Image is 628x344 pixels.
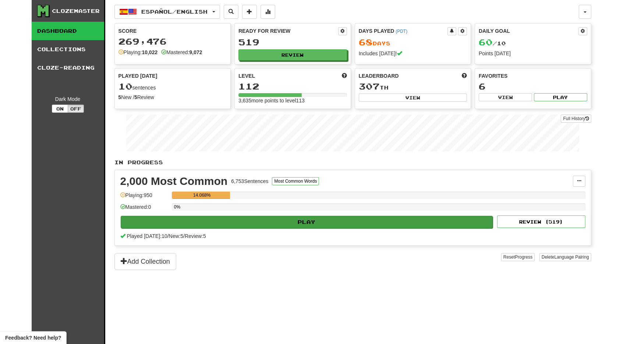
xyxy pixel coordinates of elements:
button: DeleteLanguage Pairing [539,253,591,261]
div: Day s [359,38,467,47]
p: In Progress [114,159,591,166]
div: Score [118,27,227,35]
span: Leaderboard [359,72,399,80]
span: Played [DATE] [118,72,157,80]
span: New: 5 [169,233,184,239]
strong: 5 [118,94,121,100]
span: Review: 5 [185,233,206,239]
span: Level [238,72,255,80]
span: Language Pairing [554,255,589,260]
button: Add Collection [114,253,176,270]
a: Dashboard [32,22,104,40]
button: On [52,105,68,113]
div: 269,476 [118,37,227,46]
div: 519 [238,38,347,47]
span: / [167,233,169,239]
span: 60 [479,37,493,47]
div: 112 [238,82,347,91]
div: 6,753 Sentences [231,178,268,185]
span: 10 [118,81,132,91]
button: Español/English [114,5,220,19]
button: Most Common Words [272,177,319,185]
button: More stats [260,5,275,19]
button: View [359,94,467,102]
strong: 5 [134,94,137,100]
a: (PDT) [395,29,407,34]
div: Mastered: [161,49,202,56]
a: Collections [32,40,104,59]
div: Dark Mode [37,95,99,103]
div: Mastered: 0 [120,203,168,215]
span: Progress [515,255,532,260]
div: sentences [118,82,227,91]
div: Playing: 950 [120,192,168,204]
button: Review [238,49,347,60]
div: Includes [DATE]! [359,50,467,57]
span: Open feedback widget [5,334,61,341]
div: 3,635 more points to level 113 [238,97,347,104]
button: View [479,93,532,101]
button: Play [534,93,587,101]
span: Español / English [141,8,207,15]
div: Ready for Review [238,27,338,35]
div: 6 [479,82,587,91]
span: / [183,233,185,239]
a: Cloze-Reading [32,59,104,77]
strong: 9,072 [189,49,202,55]
span: 68 [359,37,373,47]
a: Full History [561,115,591,123]
span: Score more points to level up [342,72,347,80]
div: 14.068% [174,192,230,199]
button: Review (519) [497,215,585,228]
div: Favorites [479,72,587,80]
div: Clozemaster [52,7,100,15]
div: New / Review [118,94,227,101]
div: Points [DATE] [479,50,587,57]
div: Days Played [359,27,448,35]
button: Add sentence to collection [242,5,257,19]
strong: 10,022 [142,49,157,55]
div: 2,000 Most Common [120,176,228,187]
button: Search sentences [224,5,238,19]
span: Played [DATE]: 10 [127,233,167,239]
span: 307 [359,81,380,91]
span: This week in points, UTC [462,72,467,80]
button: ResetProgress [501,253,535,261]
div: Daily Goal [479,27,578,35]
button: Play [121,216,493,228]
button: Off [68,105,84,113]
span: / 10 [479,40,506,46]
div: th [359,82,467,91]
div: Playing: [118,49,158,56]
